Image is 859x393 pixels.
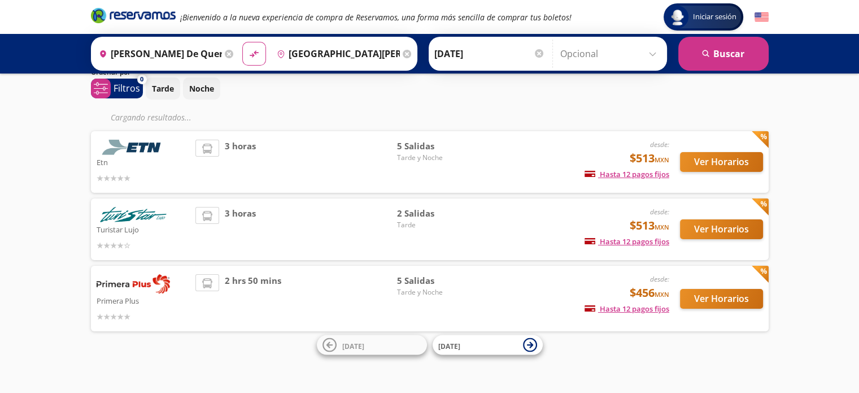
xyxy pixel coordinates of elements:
[755,10,769,24] button: English
[585,236,669,247] span: Hasta 12 pagos fijos
[630,284,669,301] span: $456
[183,77,220,100] button: Noche
[688,11,741,23] span: Iniciar sesión
[650,274,669,284] em: desde:
[560,40,661,68] input: Opcional
[655,223,669,231] small: MXN
[272,40,400,68] input: Buscar Destino
[140,75,143,84] span: 0
[585,169,669,179] span: Hasta 12 pagos fijos
[630,217,669,234] span: $513
[397,207,476,220] span: 2 Salidas
[342,341,364,351] span: [DATE]
[397,220,476,230] span: Tarde
[97,207,170,222] img: Turistar Lujo
[97,140,170,155] img: Etn
[397,274,476,287] span: 5 Salidas
[438,341,460,351] span: [DATE]
[655,290,669,299] small: MXN
[91,7,176,27] a: Brand Logo
[650,207,669,217] em: desde:
[97,222,190,236] p: Turistar Lujo
[650,140,669,149] em: desde:
[189,83,214,94] p: Noche
[397,287,476,297] span: Tarde y Noche
[91,79,143,98] button: 0Filtros
[397,153,476,163] span: Tarde y Noche
[97,293,190,307] p: Primera Plus
[585,304,669,314] span: Hasta 12 pagos fijos
[114,81,140,95] p: Filtros
[91,7,176,24] i: Brand Logo
[434,40,545,68] input: Elegir Fecha
[655,156,669,164] small: MXN
[97,155,190,169] p: Etn
[152,83,174,94] p: Tarde
[94,40,222,68] input: Buscar Origen
[678,37,769,71] button: Buscar
[397,140,476,153] span: 5 Salidas
[225,140,256,184] span: 3 horas
[317,335,427,355] button: [DATE]
[180,12,572,23] em: ¡Bienvenido a la nueva experiencia de compra de Reservamos, una forma más sencilla de comprar tus...
[680,152,763,172] button: Ver Horarios
[225,207,256,252] span: 3 horas
[680,219,763,239] button: Ver Horarios
[433,335,543,355] button: [DATE]
[680,289,763,309] button: Ver Horarios
[630,150,669,167] span: $513
[146,77,180,100] button: Tarde
[97,274,170,293] img: Primera Plus
[225,274,281,323] span: 2 hrs 50 mins
[111,112,191,123] em: Cargando resultados ...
